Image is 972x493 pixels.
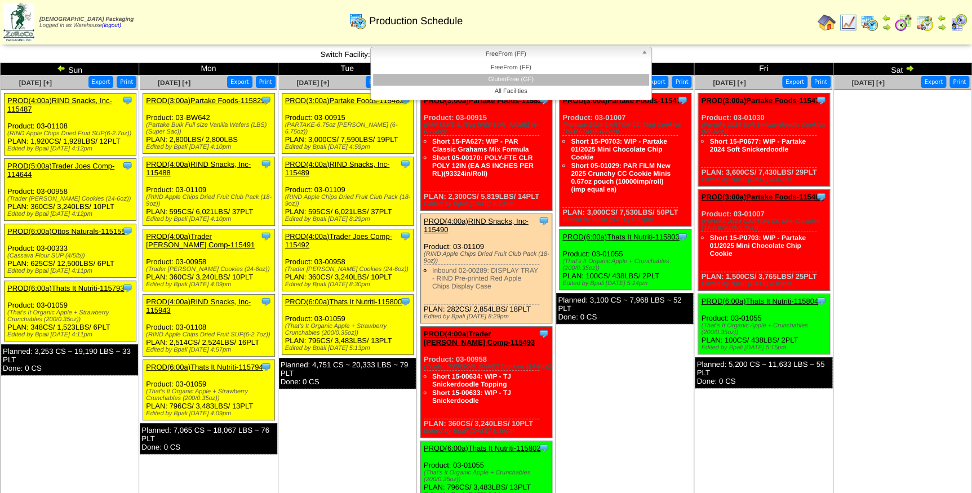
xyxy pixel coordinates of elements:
div: (That's It Organic Apple + Crunchables (200/0.35oz)) [562,258,691,272]
div: Product: 03-01108 PLAN: 1,920CS / 1,928LBS / 12PLT [5,94,136,156]
div: Planned: 7,065 CS ~ 18,067 LBS ~ 76 PLT Done: 0 CS [140,423,277,454]
div: Product: 03-01059 PLAN: 796CS / 3,483LBS / 13PLT [143,360,275,420]
a: [DATE] [+] [296,79,329,87]
img: calendarprod.gif [349,12,367,30]
img: Tooltip [400,230,411,242]
div: Product: 03-BW642 PLAN: 2,800LBS / 2,800LBS [143,94,275,154]
img: arrowleft.gif [57,64,66,73]
div: Product: 03-00958 PLAN: 360CS / 3,240LBS / 10PLT [282,229,414,291]
div: (That's It Organic Apple + Crunchables (200/0.35oz)) [424,469,552,483]
div: (Trader [PERSON_NAME] Cookies (24-6oz)) [424,363,552,370]
button: Export [88,76,114,88]
a: [DATE] [+] [19,79,52,87]
div: Edited by Bpali [DATE] 4:57pm [146,347,274,353]
a: Short 15-P0703: WIP - Partake 01/2025 Mini Chocolate Chip Cookie [571,137,667,161]
a: PROD(3:00a)Partake Foods-115478 [562,96,685,105]
img: calendarprod.gif [860,14,878,32]
div: Planned: 5,200 CS ~ 11,633 LBS ~ 55 PLT Done: 0 CS [695,357,832,388]
div: Product: 03-00958 PLAN: 360CS / 3,240LBS / 10PLT [143,229,275,291]
img: Tooltip [538,215,549,226]
a: PROD(6:00a)Thats It Nutriti-115804 [701,297,818,305]
a: PROD(3:00a)Partake Foods-115825 [424,96,546,105]
div: (RIND Apple Chips Dried Fruit SUP(6-2.7oz)) [7,130,136,137]
td: Sat [833,63,971,75]
div: Product: 03-01007 PLAN: 3,000CS / 7,530LBS / 50PLT [560,94,691,226]
img: Tooltip [677,95,688,106]
span: [DEMOGRAPHIC_DATA] Packaging [39,16,134,23]
div: (Partake 2024 CARTON CC Mini Cookies (10-0.67oz/6-6.7oz)) [562,122,691,135]
div: (RIND Apple Chips Dried Fruit Club Pack (18-9oz)) [146,194,274,207]
img: Tooltip [400,296,411,307]
div: Product: 03-01109 PLAN: 282CS / 2,854LBS / 18PLT [420,214,552,323]
div: Product: 03-00333 PLAN: 625CS / 12,500LBS / 6PLT [5,224,136,278]
a: PROD(5:00a)Trader Joes Comp-114644 [7,162,114,179]
img: line_graph.gif [839,14,857,32]
div: Edited by Bpali [DATE] 4:11pm [7,331,136,338]
img: Tooltip [122,160,133,171]
div: Product: 03-01030 PLAN: 3,600CS / 7,430LBS / 29PLT [698,94,830,186]
td: Fri [694,63,833,75]
div: Product: 03-00958 PLAN: 360CS / 3,240LBS / 10PLT [420,327,552,438]
div: (RIND Apple Chips Dried Fruit SUP(6-2.7oz)) [146,331,274,338]
img: Tooltip [815,295,827,307]
td: Tue [278,63,416,75]
span: [DATE] [+] [713,79,745,87]
a: PROD(6:00a)Thats It Nutriti-115793 [7,284,124,292]
a: PROD(6:00a)Ottos Naturals-115155 [7,227,126,236]
div: Edited by Bpali [DATE] 9:53pm [424,201,552,207]
img: Tooltip [122,282,133,294]
div: Product: 03-01059 PLAN: 796CS / 3,483LBS / 13PLT [282,295,414,355]
div: Edited by Bpali [DATE] 4:12pm [7,145,136,152]
td: Sun [1,63,139,75]
a: Short 15-P0703: WIP - Partake 01/2025 Mini Chocolate Chip Cookie [709,234,806,257]
div: Edited by Bpali [DATE] 4:11pm [7,268,136,274]
div: (That's It Organic Apple + Strawberry Crunchables (200/0.35oz)) [7,309,136,323]
div: (That's It Organic Apple + Strawberry Crunchables (200/0.35oz)) [146,388,274,402]
a: [DATE] [+] [851,79,884,87]
a: PROD(4:00a)RIND Snacks, Inc-115488 [146,160,251,177]
div: Product: 03-01109 PLAN: 595CS / 6,021LBS / 37PLT [282,157,414,226]
span: Logged in as Warehouse [39,16,134,29]
div: (Cassava Flour SUP (4/5lb)) [7,252,136,259]
div: (Partake 2024 Soft Snickerdoodle Cookies (6/5.5oz)) [701,122,829,135]
img: home.gif [818,14,836,32]
a: PROD(4:00a)RIND Snacks, Inc-115489 [285,160,390,177]
div: Planned: 3,100 CS ~ 7,968 LBS ~ 52 PLT Done: 0 CS [556,293,693,324]
a: PROD(3:00a)Partake Foods-115482 [285,96,404,105]
img: arrowright.gif [937,23,946,32]
div: Edited by Bpali [DATE] 4:09pm [146,281,274,288]
a: PROD(4:00a)RIND Snacks, Inc-115490 [424,217,529,234]
img: arrowleft.gif [937,14,946,23]
a: PROD(4:00a)RIND Snacks, Inc-115943 [146,297,251,314]
div: (RIND Apple Chips Dried Fruit Club Pack (18-9oz)) [424,251,552,264]
div: Product: 03-01109 PLAN: 595CS / 6,021LBS / 37PLT [143,157,275,226]
a: Short 15-P0677: WIP - Partake 2024 Soft Snickerdoodle [709,137,806,153]
div: (RIND Apple Chips Dried Fruit Club Pack (18-9oz)) [285,194,414,207]
span: FreeFrom (FF) [375,47,637,61]
a: PROD(4:00a)Trader [PERSON_NAME] Comp-115491 [146,232,255,249]
div: Edited by Bpali [DATE] 5:15pm [701,344,829,351]
div: Planned: 3,253 CS ~ 19,190 LBS ~ 33 PLT Done: 0 CS [1,344,138,375]
a: Short 05-00170: POLY-FTE CLR POLY 12IN (EA AS INCHES PER RL)(93324in/Roll) [432,154,534,177]
div: (Partake 2024 CARTON CC Mini Cookies (10-0.67oz/6-6.7oz)) [701,218,829,232]
a: PROD(6:00a)Thats It Nutriti-115802 [424,444,540,452]
img: arrowright.gif [905,64,914,73]
img: calendarcustomer.gif [949,14,967,32]
div: (PARTAKE-6.75oz [PERSON_NAME] (6-6.75oz)) [424,122,552,135]
a: PROD(4:00a)Trader [PERSON_NAME] Comp-115493 [424,330,535,347]
img: arrowleft.gif [882,14,891,23]
div: Edited by Bpali [DATE] 4:59pm [285,144,414,150]
button: Print [672,76,691,88]
a: PROD(3:00a)Partake Foods-115477 [701,96,823,105]
li: All Facilities [373,86,649,97]
div: Edited by Bpali [DATE] 8:30pm [424,428,552,434]
li: GlutenFree (GF) [373,74,649,86]
div: Product: 03-00915 PLAN: 3,000CS / 7,590LBS / 19PLT [282,94,414,154]
img: zoroco-logo-small.webp [3,3,34,41]
div: Edited by Bpali [DATE] 8:30pm [285,281,414,288]
button: Export [782,76,807,88]
div: (Trader [PERSON_NAME] Cookies (24-6oz)) [285,266,414,273]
